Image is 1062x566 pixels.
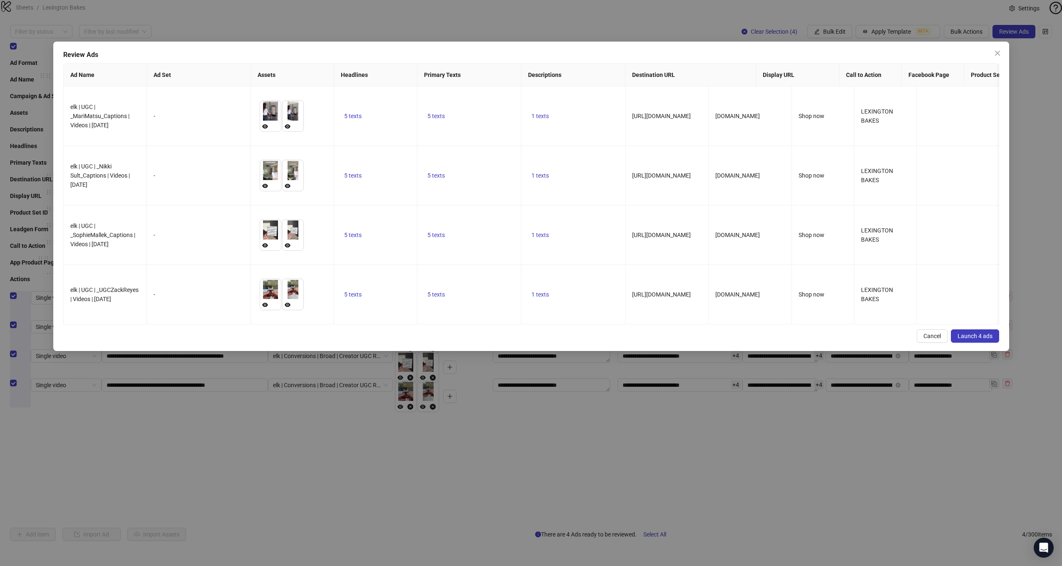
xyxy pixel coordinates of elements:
[427,291,445,298] span: 5 texts
[715,113,760,119] span: [DOMAIN_NAME]
[262,183,268,189] span: eye
[283,101,303,121] img: Asset 2
[521,64,625,87] th: Descriptions
[923,333,940,339] span: Cancel
[341,171,365,180] button: 5 texts
[799,232,824,238] span: Shop now
[957,333,992,339] span: Launch 4 ads
[283,240,293,250] button: Preview
[427,172,445,179] span: 5 texts
[427,113,445,119] span: 5 texts
[262,242,268,248] span: eye
[531,113,549,119] span: 1 texts
[154,290,244,299] div: -
[283,160,303,181] img: Asset 2
[70,104,129,129] span: elk | UGC | _MariMatsu_Captions | Videos | [DATE]
[916,329,947,343] button: Cancel
[528,230,552,240] button: 1 texts
[260,300,270,310] button: Preview
[715,172,760,179] span: [DOMAIN_NAME]
[251,64,334,87] th: Assets
[283,300,293,310] button: Preview
[424,171,448,180] button: 5 texts
[424,230,448,240] button: 5 texts
[285,183,290,189] span: eye
[283,181,293,191] button: Preview
[70,287,139,302] span: elk | UGC | _UGCZackReyes | Videos | [DATE]
[341,289,365,299] button: 5 texts
[799,291,824,298] span: Shop now
[70,222,135,247] span: elk | UGC | _SophieMallek_Captions | Videos | [DATE]
[283,279,303,300] img: Asset 2
[528,289,552,299] button: 1 texts
[528,111,552,121] button: 1 texts
[528,171,552,180] button: 1 texts
[344,232,362,238] span: 5 texts
[799,113,824,119] span: Shop now
[63,50,999,60] div: Review Ads
[715,291,760,298] span: [DOMAIN_NAME]
[154,171,244,180] div: -
[334,64,417,87] th: Headlines
[285,124,290,129] span: eye
[154,230,244,240] div: -
[260,181,270,191] button: Preview
[861,285,910,304] div: LEXINGTON BAKES
[632,113,691,119] span: [URL][DOMAIN_NAME]
[994,50,1000,57] span: close
[262,302,268,308] span: eye
[531,291,549,298] span: 1 texts
[260,160,281,181] img: Asset 1
[799,172,824,179] span: Shop now
[417,64,521,87] th: Primary Texts
[632,232,691,238] span: [URL][DOMAIN_NAME]
[344,172,362,179] span: 5 texts
[715,232,760,238] span: [DOMAIN_NAME]
[424,289,448,299] button: 5 texts
[861,226,910,244] div: LEXINGTON BAKES
[260,121,270,131] button: Preview
[901,64,964,87] th: Facebook Page
[964,64,1047,87] th: Product Set ID
[154,111,244,121] div: -
[285,242,290,248] span: eye
[260,279,281,300] img: Asset 1
[344,113,362,119] span: 5 texts
[861,166,910,185] div: LEXINGTON BAKES
[283,220,303,240] img: Asset 2
[260,220,281,240] img: Asset 1
[531,232,549,238] span: 1 texts
[531,172,549,179] span: 1 texts
[632,172,691,179] span: [URL][DOMAIN_NAME]
[625,64,756,87] th: Destination URL
[70,163,130,188] span: elk | UGC | _Nikki Sult_Captions | Videos | [DATE]
[424,111,448,121] button: 5 texts
[756,64,839,87] th: Display URL
[260,101,281,121] img: Asset 1
[1034,538,1054,558] div: Open Intercom Messenger
[427,232,445,238] span: 5 texts
[344,291,362,298] span: 5 texts
[839,64,901,87] th: Call to Action
[341,111,365,121] button: 5 texts
[260,240,270,250] button: Preview
[262,124,268,129] span: eye
[861,107,910,125] div: LEXINGTON BAKES
[285,302,290,308] span: eye
[950,329,999,343] button: Launch 4 ads
[283,121,293,131] button: Preview
[990,47,1004,60] button: Close
[632,291,691,298] span: [URL][DOMAIN_NAME]
[147,64,251,87] th: Ad Set
[64,64,147,87] th: Ad Name
[341,230,365,240] button: 5 texts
